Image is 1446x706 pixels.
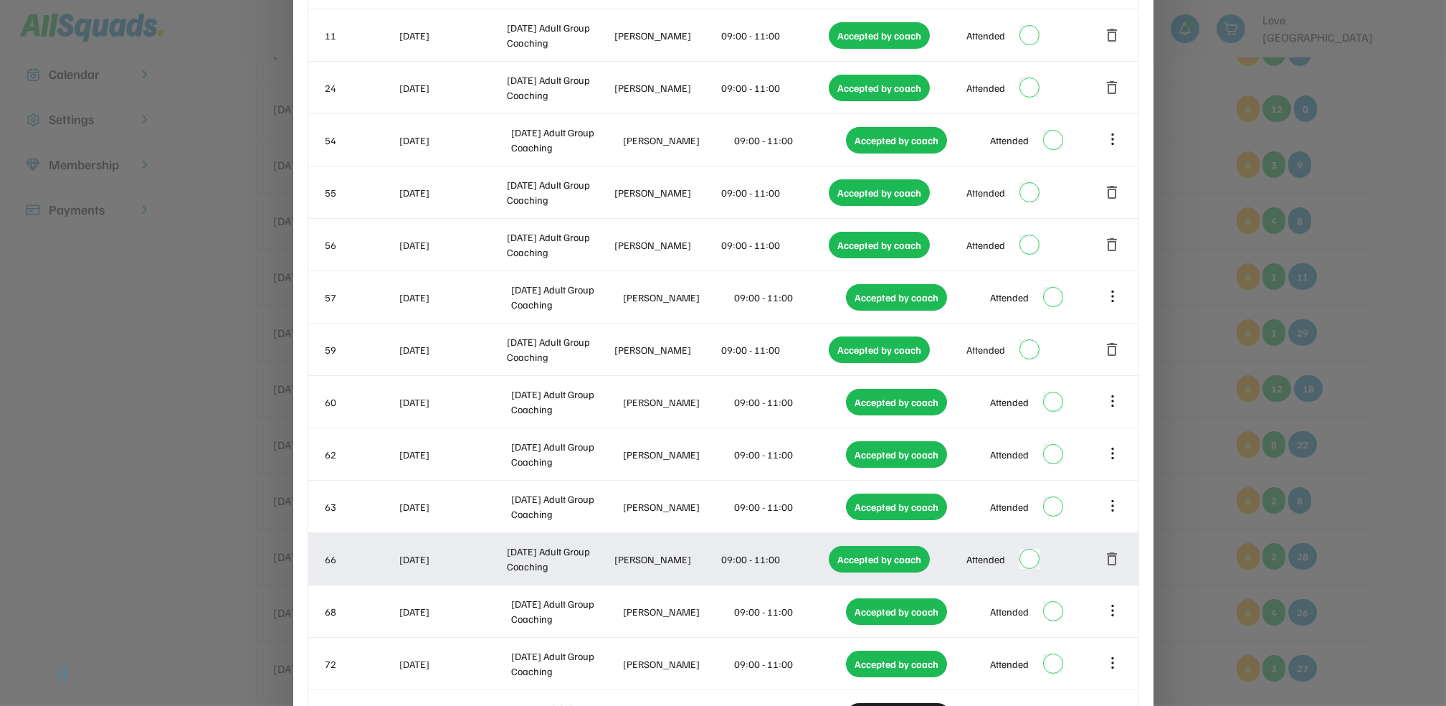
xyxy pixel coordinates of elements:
[511,282,620,312] div: [DATE] Adult Group Coaching
[829,179,930,206] div: Accepted by coach
[325,185,397,200] div: 55
[1104,184,1121,201] button: delete
[735,656,844,672] div: 09:00 - 11:00
[400,80,505,95] div: [DATE]
[507,177,612,207] div: [DATE] Adult Group Coaching
[511,387,620,417] div: [DATE] Adult Group Coaching
[614,80,719,95] div: [PERSON_NAME]
[735,604,844,619] div: 09:00 - 11:00
[735,133,844,148] div: 09:00 - 11:00
[400,185,505,200] div: [DATE]
[325,499,397,514] div: 63
[829,336,930,363] div: Accepted by coach
[400,552,505,567] div: [DATE]
[966,552,1005,567] div: Attended
[735,395,844,410] div: 09:00 - 11:00
[623,499,732,514] div: [PERSON_NAME]
[846,389,947,415] div: Accepted by coach
[325,447,397,462] div: 62
[990,395,1029,410] div: Attended
[722,80,827,95] div: 09:00 - 11:00
[722,237,827,253] div: 09:00 - 11:00
[325,342,397,357] div: 59
[990,656,1029,672] div: Attended
[511,649,620,679] div: [DATE] Adult Group Coaching
[400,395,509,410] div: [DATE]
[614,185,719,200] div: [PERSON_NAME]
[507,20,612,50] div: [DATE] Adult Group Coaching
[507,544,612,574] div: [DATE] Adult Group Coaching
[829,22,930,49] div: Accepted by coach
[722,185,827,200] div: 09:00 - 11:00
[990,133,1029,148] div: Attended
[990,447,1029,462] div: Attended
[966,28,1005,43] div: Attended
[511,439,620,469] div: [DATE] Adult Group Coaching
[400,447,509,462] div: [DATE]
[722,342,827,357] div: 09:00 - 11:00
[829,232,930,258] div: Accepted by coach
[325,80,397,95] div: 24
[623,395,732,410] div: [PERSON_NAME]
[325,656,397,672] div: 72
[507,334,612,364] div: [DATE] Adult Group Coaching
[325,237,397,253] div: 56
[846,127,947,154] div: Accepted by coach
[735,447,844,462] div: 09:00 - 11:00
[400,290,509,305] div: [DATE]
[1104,236,1121,253] button: delete
[735,499,844,514] div: 09:00 - 11:00
[623,656,732,672] div: [PERSON_NAME]
[990,499,1029,514] div: Attended
[829,75,930,101] div: Accepted by coach
[400,499,509,514] div: [DATE]
[722,28,827,43] div: 09:00 - 11:00
[966,342,1005,357] div: Attended
[325,133,397,148] div: 54
[1104,79,1121,96] button: delete
[614,552,719,567] div: [PERSON_NAME]
[511,491,620,522] div: [DATE] Adult Group Coaching
[966,237,1005,253] div: Attended
[400,342,505,357] div: [DATE]
[325,290,397,305] div: 57
[623,447,732,462] div: [PERSON_NAME]
[325,395,397,410] div: 60
[623,133,732,148] div: [PERSON_NAME]
[400,656,509,672] div: [DATE]
[990,604,1029,619] div: Attended
[614,28,719,43] div: [PERSON_NAME]
[846,651,947,677] div: Accepted by coach
[1104,341,1121,358] button: delete
[829,546,930,573] div: Accepted by coach
[722,552,827,567] div: 09:00 - 11:00
[400,604,509,619] div: [DATE]
[614,342,719,357] div: [PERSON_NAME]
[990,290,1029,305] div: Attended
[400,133,509,148] div: [DATE]
[400,237,505,253] div: [DATE]
[325,28,397,43] div: 11
[507,230,612,260] div: [DATE] Adult Group Coaching
[1104,27,1121,44] button: delete
[966,185,1005,200] div: Attended
[846,441,947,468] div: Accepted by coach
[614,237,719,253] div: [PERSON_NAME]
[511,125,620,155] div: [DATE] Adult Group Coaching
[846,598,947,625] div: Accepted by coach
[511,596,620,626] div: [DATE] Adult Group Coaching
[325,604,397,619] div: 68
[623,290,732,305] div: [PERSON_NAME]
[966,80,1005,95] div: Attended
[623,604,732,619] div: [PERSON_NAME]
[846,284,947,311] div: Accepted by coach
[846,494,947,520] div: Accepted by coach
[325,552,397,567] div: 66
[507,72,612,103] div: [DATE] Adult Group Coaching
[1104,550,1121,568] button: delete
[400,28,505,43] div: [DATE]
[735,290,844,305] div: 09:00 - 11:00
